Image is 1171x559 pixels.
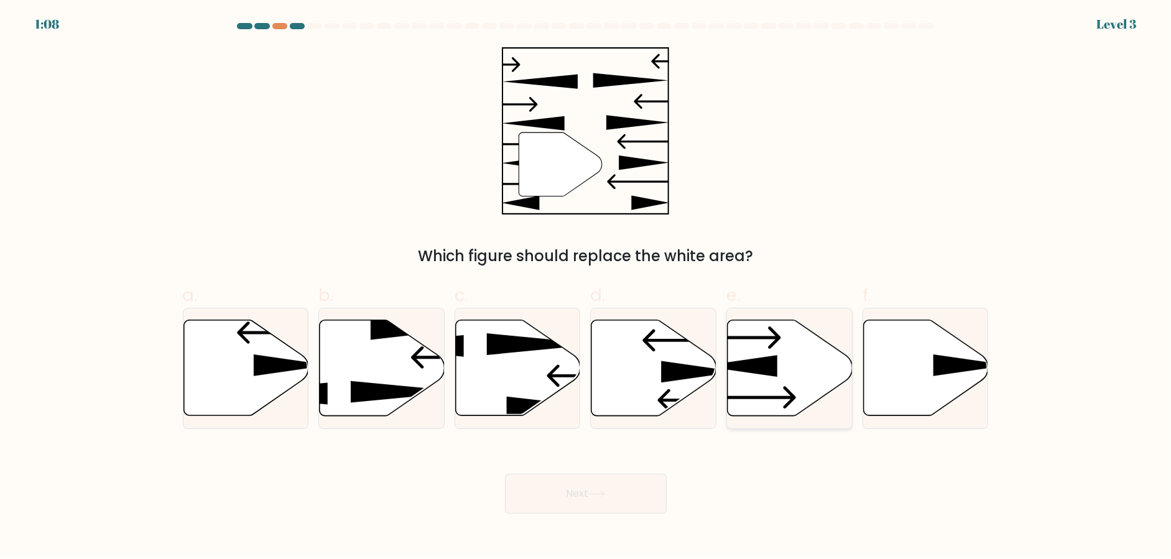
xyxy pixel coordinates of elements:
[519,133,602,197] g: "
[183,283,198,307] span: a.
[190,245,981,267] div: Which figure should replace the white area?
[35,15,59,34] div: 1:08
[1096,15,1136,34] div: Level 3
[726,283,740,307] span: e.
[590,283,605,307] span: d.
[505,474,667,514] button: Next
[318,283,333,307] span: b.
[455,283,468,307] span: c.
[863,283,871,307] span: f.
